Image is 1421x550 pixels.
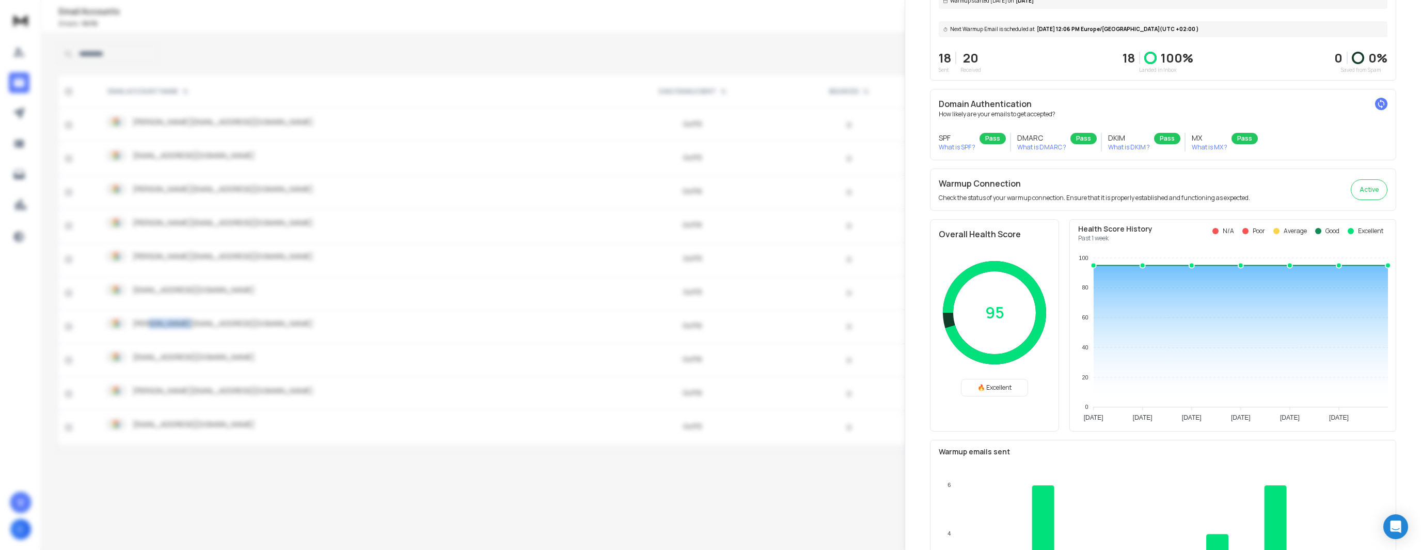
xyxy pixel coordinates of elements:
p: Saved from Spam [1334,66,1387,74]
div: Pass [1231,133,1258,144]
tspan: [DATE] [1084,414,1103,421]
tspan: 4 [948,530,951,537]
p: Past 1 week [1078,234,1152,242]
p: Check the status of your warmup connection. Ensure that it is properly established and functionin... [939,194,1250,202]
div: Open Intercom Messenger [1383,514,1408,539]
p: Warmup emails sent [939,447,1387,457]
p: 95 [985,303,1004,322]
tspan: [DATE] [1182,414,1202,421]
p: What is DMARC ? [1017,143,1066,151]
tspan: 40 [1082,344,1088,350]
p: Landed in Inbox [1123,66,1193,74]
tspan: [DATE] [1133,414,1152,421]
div: Pass [1070,133,1097,144]
p: Received [960,66,981,74]
p: Sent [939,66,951,74]
p: What is SPF ? [939,143,975,151]
div: [DATE] 12:06 PM Europe/[GEOGRAPHIC_DATA] (UTC +02:00 ) [939,21,1387,37]
p: What is MX ? [1192,143,1227,151]
p: How likely are your emails to get accepted? [939,110,1387,118]
p: 20 [960,50,981,66]
tspan: 0 [1085,404,1088,410]
tspan: 6 [948,482,951,488]
p: Average [1284,227,1307,235]
p: 18 [939,50,951,66]
tspan: [DATE] [1280,414,1300,421]
h2: Warmup Connection [939,177,1250,190]
p: 18 [1123,50,1135,66]
button: Active [1351,179,1387,200]
tspan: 20 [1082,374,1088,380]
strong: 0 [1334,49,1343,66]
p: N/A [1223,227,1234,235]
tspan: [DATE] [1329,414,1349,421]
tspan: 100 [1079,255,1088,261]
h3: DMARC [1017,133,1066,143]
p: 100 % [1161,50,1193,66]
tspan: 60 [1082,314,1088,320]
p: What is DKIM ? [1108,143,1150,151]
div: Pass [980,133,1006,144]
div: Pass [1154,133,1180,144]
h3: DKIM [1108,133,1150,143]
p: Good [1325,227,1339,235]
h2: Domain Authentication [939,98,1387,110]
p: Excellent [1358,227,1383,235]
p: 0 % [1368,50,1387,66]
h3: MX [1192,133,1227,143]
div: 🔥 Excellent [961,379,1028,396]
p: Poor [1253,227,1265,235]
h2: Overall Health Score [939,228,1050,240]
tspan: [DATE] [1231,414,1251,421]
p: Health Score History [1078,224,1152,234]
span: Next Warmup Email is scheduled at [950,25,1035,33]
h3: SPF [939,133,975,143]
tspan: 80 [1082,284,1088,291]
